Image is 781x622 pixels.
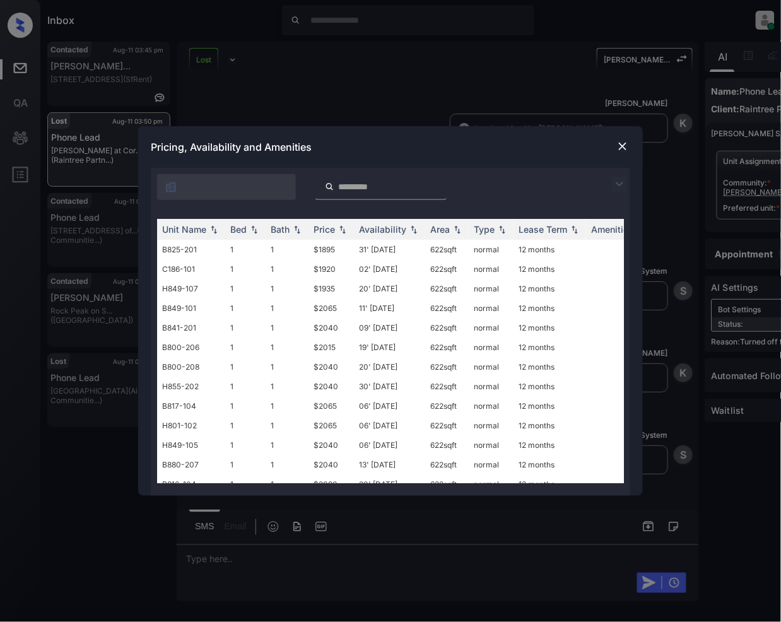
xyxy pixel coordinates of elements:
div: Bed [230,224,247,235]
td: 13' [DATE] [354,455,425,474]
td: B880-207 [157,455,225,474]
td: $2040 [308,377,354,396]
td: 20' [DATE] [354,474,425,494]
td: 12 months [514,357,586,377]
td: 622 sqft [425,474,469,494]
td: 20' [DATE] [354,357,425,377]
td: $2065 [308,298,354,318]
td: 20' [DATE] [354,279,425,298]
td: normal [469,357,514,377]
td: 622 sqft [425,455,469,474]
td: H849-105 [157,435,225,455]
td: B825-201 [157,240,225,259]
td: normal [469,474,514,494]
td: 12 months [514,377,586,396]
td: 622 sqft [425,298,469,318]
td: 1 [266,377,308,396]
img: icon-zuma [612,177,627,192]
td: 06' [DATE] [354,416,425,435]
td: 06' [DATE] [354,435,425,455]
td: 1 [266,259,308,279]
div: Lease Term [519,224,567,235]
td: 11' [DATE] [354,298,425,318]
td: 02' [DATE] [354,259,425,279]
td: 1 [225,435,266,455]
td: 31' [DATE] [354,240,425,259]
td: $2040 [308,357,354,377]
td: H849-107 [157,279,225,298]
td: 12 months [514,259,586,279]
td: 1 [266,318,308,337]
td: B816-104 [157,474,225,494]
td: $2065 [308,416,354,435]
td: $1920 [308,259,354,279]
td: 06' [DATE] [354,396,425,416]
div: Availability [359,224,406,235]
div: Unit Name [162,224,206,235]
td: $1895 [308,240,354,259]
td: 1 [266,357,308,377]
td: 1 [225,474,266,494]
td: B800-208 [157,357,225,377]
td: 622 sqft [425,416,469,435]
td: 1 [266,337,308,357]
td: 1 [225,455,266,474]
td: 622 sqft [425,435,469,455]
td: 1 [266,240,308,259]
td: 622 sqft [425,337,469,357]
td: normal [469,455,514,474]
td: 12 months [514,318,586,337]
td: 1 [266,435,308,455]
img: close [616,140,629,153]
td: 1 [266,455,308,474]
td: normal [469,240,514,259]
td: $2040 [308,455,354,474]
td: 1 [225,240,266,259]
td: B849-101 [157,298,225,318]
td: 622 sqft [425,259,469,279]
td: normal [469,396,514,416]
div: Price [314,224,335,235]
td: normal [469,377,514,396]
img: icon-zuma [165,181,177,194]
div: Amenities [591,224,633,235]
td: 1 [266,396,308,416]
td: 1 [225,298,266,318]
td: normal [469,259,514,279]
td: C186-101 [157,259,225,279]
td: $1935 [308,279,354,298]
td: 12 months [514,298,586,318]
td: 30' [DATE] [354,377,425,396]
td: 1 [225,337,266,357]
td: 1 [266,279,308,298]
td: normal [469,416,514,435]
td: 1 [225,416,266,435]
td: normal [469,279,514,298]
td: normal [469,435,514,455]
td: 12 months [514,279,586,298]
td: H801-102 [157,416,225,435]
div: Bath [271,224,290,235]
td: B841-201 [157,318,225,337]
td: normal [469,318,514,337]
td: 1 [225,318,266,337]
td: 12 months [514,396,586,416]
td: 622 sqft [425,377,469,396]
td: 1 [225,357,266,377]
td: H855-202 [157,377,225,396]
td: B800-206 [157,337,225,357]
td: normal [469,337,514,357]
td: 12 months [514,240,586,259]
img: sorting [248,225,261,234]
div: Pricing, Availability and Amenities [138,126,643,168]
td: 622 sqft [425,396,469,416]
td: $2080 [308,474,354,494]
img: sorting [408,225,420,234]
td: 622 sqft [425,279,469,298]
td: 1 [266,416,308,435]
td: 09' [DATE] [354,318,425,337]
img: sorting [568,225,581,234]
td: $2065 [308,396,354,416]
td: 12 months [514,416,586,435]
div: Area [430,224,450,235]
